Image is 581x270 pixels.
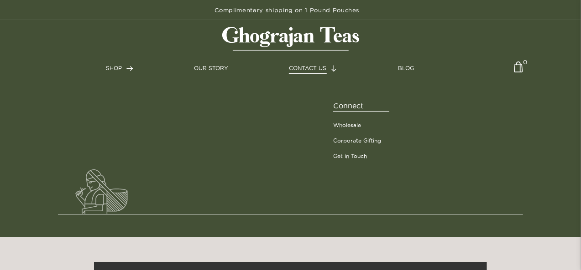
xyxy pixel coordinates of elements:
span: 0 [523,58,528,62]
a: Corporate Gifting [333,137,381,145]
img: forward-arrow.svg [126,66,133,71]
a: BLOG [398,64,414,72]
a: Wholesale [333,121,361,129]
img: forward-arrow.svg [331,65,336,72]
img: logo-matt.svg [222,27,359,51]
img: cart-icon-matt.svg [514,61,523,79]
a: SHOP [106,64,133,72]
a: 0 [514,61,523,79]
span: CONTACT US [289,65,326,71]
a: CONTACT US [289,64,337,72]
a: OUR STORY [194,64,228,72]
a: Get in Touch [333,152,367,160]
span: Connect [333,100,389,112]
span: SHOP [106,65,122,71]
